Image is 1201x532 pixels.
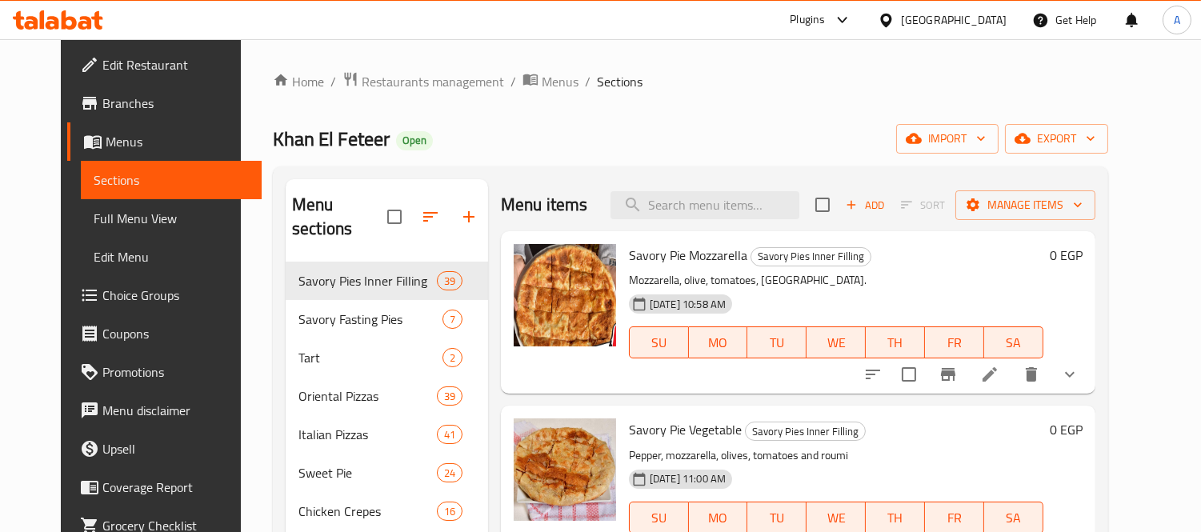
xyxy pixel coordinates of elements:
[514,244,616,346] img: Savory Pie Mozzarella
[611,191,799,219] input: search
[102,55,249,74] span: Edit Restaurant
[81,238,262,276] a: Edit Menu
[437,502,462,521] div: items
[437,271,462,290] div: items
[1005,124,1108,154] button: export
[636,331,683,354] span: SU
[298,310,442,329] span: Savory Fasting Pies
[813,331,859,354] span: WE
[807,326,866,358] button: WE
[991,331,1037,354] span: SA
[854,355,892,394] button: sort-choices
[542,72,578,91] span: Menus
[362,72,504,91] span: Restaurants management
[891,193,955,218] span: Select section first
[629,446,1043,466] p: Pepper, mozzarella, olives, tomatoes and roumi
[689,326,748,358] button: MO
[438,274,462,289] span: 39
[298,271,437,290] span: Savory Pies Inner Filling
[931,506,978,530] span: FR
[747,326,807,358] button: TU
[643,471,732,486] span: [DATE] 11:00 AM
[746,422,865,441] span: Savory Pies Inner Filling
[790,10,825,30] div: Plugins
[745,422,866,441] div: Savory Pies Inner Filling
[1051,355,1089,394] button: show more
[866,326,925,358] button: TH
[585,72,590,91] li: /
[751,247,871,266] span: Savory Pies Inner Filling
[411,198,450,236] span: Sort sections
[102,94,249,113] span: Branches
[438,427,462,442] span: 41
[643,297,732,312] span: [DATE] 10:58 AM
[925,326,984,358] button: FR
[67,276,262,314] a: Choice Groups
[102,286,249,305] span: Choice Groups
[81,199,262,238] a: Full Menu View
[286,454,488,492] div: Sweet Pie24
[298,348,442,367] span: Tart
[67,391,262,430] a: Menu disclaimer
[273,72,324,91] a: Home
[438,389,462,404] span: 39
[106,132,249,151] span: Menus
[67,122,262,161] a: Menus
[839,193,891,218] button: Add
[102,362,249,382] span: Promotions
[909,129,986,149] span: import
[67,353,262,391] a: Promotions
[629,270,1043,290] p: Mozzarella, olive, tomatoes, [GEOGRAPHIC_DATA].
[754,331,800,354] span: TU
[298,386,437,406] span: Oriental Pizzas
[102,401,249,420] span: Menu disclaimer
[438,466,462,481] span: 24
[396,131,433,150] div: Open
[102,439,249,458] span: Upsell
[839,193,891,218] span: Add item
[437,386,462,406] div: items
[754,506,800,530] span: TU
[298,502,437,521] span: Chicken Crepes
[872,506,919,530] span: TH
[102,324,249,343] span: Coupons
[94,247,249,266] span: Edit Menu
[442,310,462,329] div: items
[443,312,462,327] span: 7
[751,247,871,266] div: Savory Pies Inner Filling
[378,200,411,234] span: Select all sections
[286,492,488,530] div: Chicken Crepes16
[695,506,742,530] span: MO
[450,198,488,236] button: Add section
[298,463,437,482] span: Sweet Pie
[813,506,859,530] span: WE
[442,348,462,367] div: items
[67,46,262,84] a: Edit Restaurant
[501,193,588,217] h2: Menu items
[286,377,488,415] div: Oriental Pizzas39
[330,72,336,91] li: /
[437,425,462,444] div: items
[94,209,249,228] span: Full Menu View
[1018,129,1095,149] span: export
[695,331,742,354] span: MO
[1050,244,1083,266] h6: 0 EGP
[286,338,488,377] div: Tart2
[636,506,683,530] span: SU
[102,478,249,497] span: Coverage Report
[273,71,1108,92] nav: breadcrumb
[273,121,390,157] span: Khan El Feteer
[67,468,262,506] a: Coverage Report
[342,71,504,92] a: Restaurants management
[81,161,262,199] a: Sections
[443,350,462,366] span: 2
[1012,355,1051,394] button: delete
[629,418,742,442] span: Savory Pie Vegetable
[67,314,262,353] a: Coupons
[1060,365,1079,384] svg: Show Choices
